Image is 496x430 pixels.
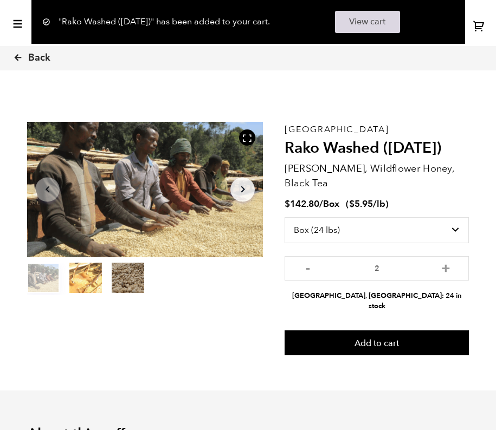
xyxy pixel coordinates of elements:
[285,139,469,158] h2: Rako Washed ([DATE])
[301,262,314,272] button: -
[285,330,469,355] button: Add to cart
[28,51,50,64] span: Back
[319,198,323,210] span: /
[323,198,339,210] span: Box
[349,198,373,210] bdi: 5.95
[285,198,319,210] bdi: 142.80
[335,11,400,33] a: View cart
[285,161,469,191] p: [PERSON_NAME], Wildflower Honey, Black Tea
[373,198,385,210] span: /lb
[439,262,453,272] button: +
[285,291,469,311] li: [GEOGRAPHIC_DATA], [GEOGRAPHIC_DATA]: 24 in stock
[42,11,454,33] div: "Rako Washed ([DATE])" has been added to your cart.
[285,198,290,210] span: $
[346,198,389,210] span: ( )
[349,198,355,210] span: $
